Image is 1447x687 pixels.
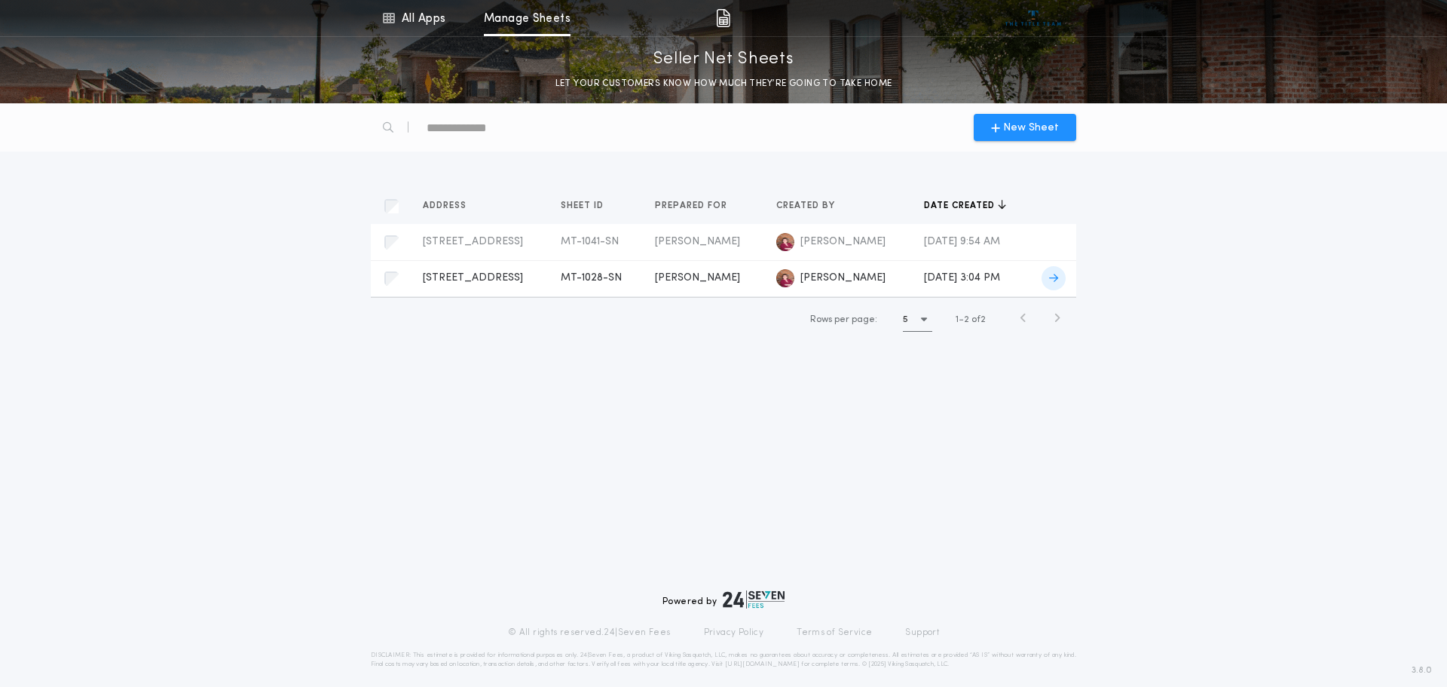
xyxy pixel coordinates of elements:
button: New Sheet [974,114,1076,141]
span: 1 [956,315,959,324]
span: MT-1028-SN [561,272,622,284]
a: Support [905,627,939,639]
button: 5 [903,308,932,332]
a: Terms of Service [797,627,872,639]
p: © All rights reserved. 24|Seven Fees [508,627,671,639]
span: [DATE] 9:54 AM [924,236,1000,247]
span: Rows per page: [810,315,877,324]
span: Date created [924,200,998,212]
img: logo [776,233,794,251]
div: Powered by [662,590,785,609]
span: 2 [964,315,969,324]
a: [URL][DOMAIN_NAME] [725,661,800,667]
span: [PERSON_NAME] [800,271,886,286]
span: MT-1041-SN [561,236,619,247]
button: Created by [776,198,846,213]
span: Created by [776,200,838,212]
p: Seller Net Sheets [653,48,794,72]
span: [STREET_ADDRESS] [423,236,523,247]
span: [PERSON_NAME] [800,235,886,250]
img: vs-icon [1005,11,1062,26]
span: 3.8.0 [1412,664,1432,677]
button: Sheet ID [561,198,615,213]
a: Privacy Policy [704,627,764,639]
span: [STREET_ADDRESS] [423,272,523,284]
h1: 5 [903,312,908,327]
span: [DATE] 3:04 PM [924,272,1000,284]
span: [PERSON_NAME] [655,236,740,247]
p: DISCLAIMER: This estimate is provided for informational purposes only. 24|Seven Fees, a product o... [371,651,1076,669]
span: of 2 [971,313,986,327]
span: Address [423,200,470,212]
p: LET YOUR CUSTOMERS KNOW HOW MUCH THEY’RE GOING TO TAKE HOME [555,76,892,91]
span: Sheet ID [561,200,607,212]
img: logo [776,269,794,287]
img: img [716,9,730,27]
span: [PERSON_NAME] [655,272,740,284]
button: Date created [924,198,1006,213]
button: Address [423,198,478,213]
span: New Sheet [1003,120,1059,136]
span: Prepared for [655,200,730,212]
img: logo [723,590,785,609]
